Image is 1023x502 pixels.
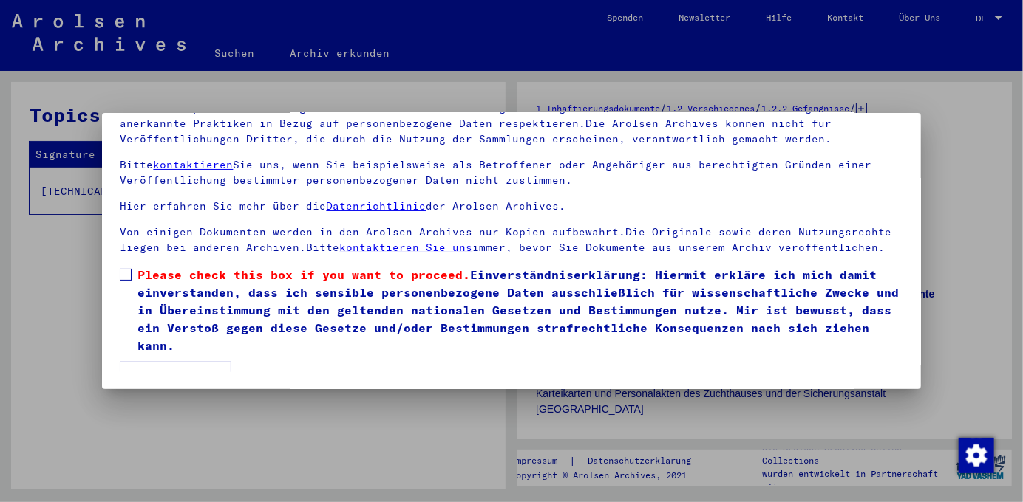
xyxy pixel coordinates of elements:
span: Einverständniserklärung: Hiermit erkläre ich mich damit einverstanden, dass ich sensible personen... [137,266,903,354]
span: Please check this box if you want to proceed. [137,267,470,282]
button: Ich stimme zu [120,362,231,390]
a: kontaktieren [153,158,233,171]
p: Hier erfahren Sie mehr über die der Arolsen Archives. [120,199,903,214]
p: Bitte Sie uns, wenn Sie beispielsweise als Betroffener oder Angehöriger aus berechtigten Gründen ... [120,157,903,188]
a: Datenrichtlinie [326,199,426,213]
p: Von einigen Dokumenten werden in den Arolsen Archives nur Kopien aufbewahrt.Die Originale sowie d... [120,224,903,255]
a: kontaktieren Sie uns [339,241,472,254]
img: Zustimmung ändern [959,438,994,473]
